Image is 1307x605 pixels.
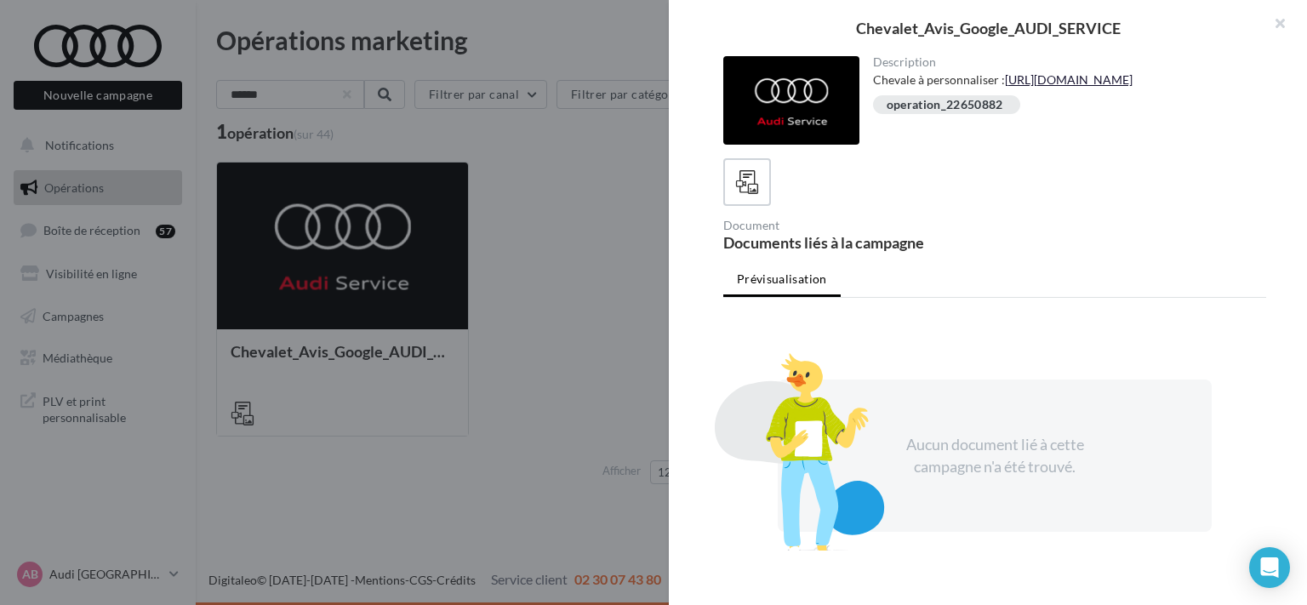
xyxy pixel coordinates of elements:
div: Document [723,220,988,231]
a: [URL][DOMAIN_NAME] [1005,72,1133,87]
div: Chevalet_Avis_Google_AUDI_SERVICE [696,20,1280,36]
div: Chevale à personnaliser : [873,71,1253,88]
div: operation_22650882 [887,99,1003,111]
div: Documents liés à la campagne [723,235,988,250]
div: Aucun document lié à cette campagne n'a été trouvé. [887,434,1103,477]
div: Description [873,56,1253,68]
div: Open Intercom Messenger [1249,547,1290,588]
